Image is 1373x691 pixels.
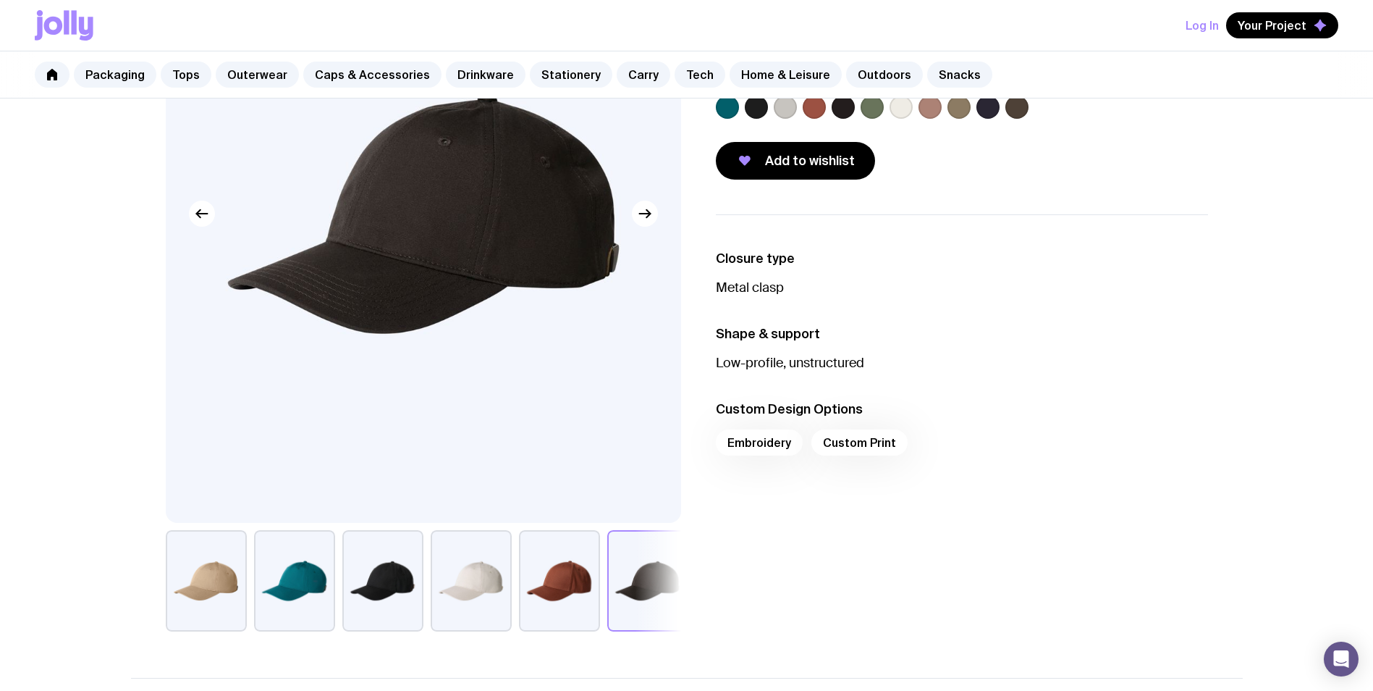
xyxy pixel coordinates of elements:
[765,152,855,169] span: Add to wishlist
[716,401,1208,418] h3: Custom Design Options
[1226,12,1338,38] button: Your Project
[1238,18,1306,33] span: Your Project
[716,279,1208,296] p: Metal clasp
[1186,12,1219,38] button: Log In
[161,62,211,88] a: Tops
[675,62,725,88] a: Tech
[216,62,299,88] a: Outerwear
[1324,642,1359,677] div: Open Intercom Messenger
[530,62,612,88] a: Stationery
[927,62,992,88] a: Snacks
[446,62,525,88] a: Drinkware
[846,62,923,88] a: Outdoors
[716,354,1208,372] p: Low-profile, unstructured
[716,250,1208,267] h3: Closure type
[716,142,875,180] button: Add to wishlist
[74,62,156,88] a: Packaging
[716,325,1208,343] h3: Shape & support
[730,62,842,88] a: Home & Leisure
[303,62,442,88] a: Caps & Accessories
[617,62,670,88] a: Carry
